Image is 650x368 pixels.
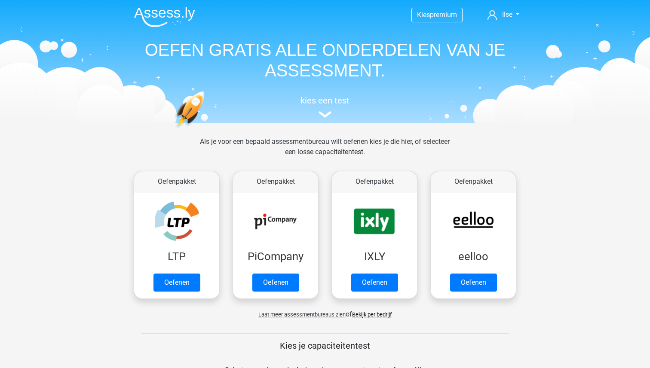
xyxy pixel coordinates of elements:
[175,91,238,169] img: oefenen
[127,40,523,81] h1: OEFEN GRATIS ALLE ONDERDELEN VAN JE ASSESSMENT.
[417,11,430,19] span: Kies
[351,274,398,292] a: Oefenen
[127,302,523,319] div: of
[127,95,523,106] h5: kies een test
[127,95,523,118] a: kies een test
[450,274,497,292] a: Oefenen
[153,274,200,292] a: Oefenen
[193,137,457,167] div: Als je voor een bepaald assessmentbureau wilt oefenen kies je die hier, of selecteer een losse ca...
[352,311,392,318] a: Bekijk per bedrijf
[134,7,195,27] img: Assessly
[252,274,299,292] a: Oefenen
[412,9,462,21] a: Kiespremium
[430,11,457,19] span: premium
[319,111,331,118] img: assessment
[484,9,523,20] a: Ilse
[502,10,512,18] span: Ilse
[258,311,346,318] span: Laat meer assessmentbureaus zien
[141,341,509,351] h5: Kies je capaciteitentest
